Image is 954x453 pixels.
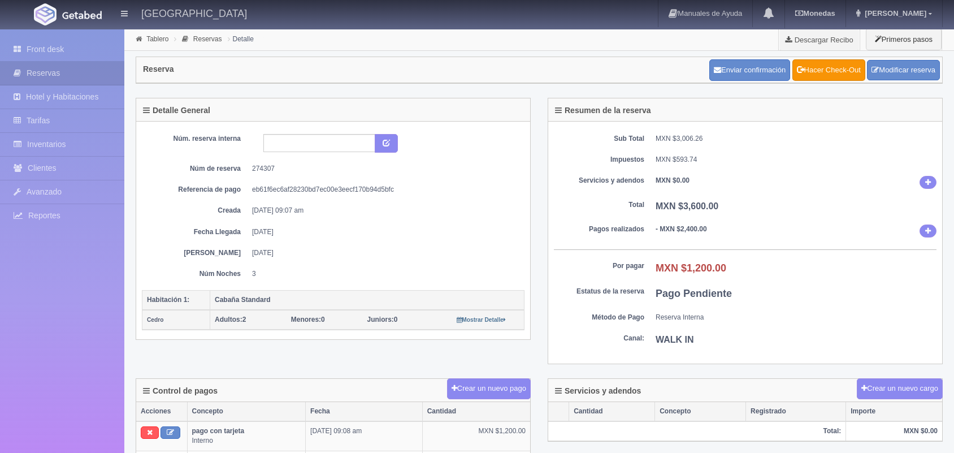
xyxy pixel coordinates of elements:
[569,402,655,421] th: Cantidad
[554,313,644,322] dt: Método de Pago
[554,334,644,343] dt: Canal:
[746,402,846,421] th: Registrado
[252,164,516,174] dd: 274307
[306,421,423,451] td: [DATE] 09:08 am
[192,427,245,435] b: pago con tarjeta
[422,402,530,421] th: Cantidad
[656,262,726,274] b: MXN $1,200.00
[554,225,644,234] dt: Pagos realizados
[291,316,321,323] strong: Menores:
[147,296,189,304] b: Habitación 1:
[34,3,57,25] img: Getabed
[862,9,926,18] span: [PERSON_NAME]
[554,134,644,144] dt: Sub Total
[225,33,257,44] li: Detalle
[656,155,936,165] dd: MXN $593.74
[141,6,247,20] h4: [GEOGRAPHIC_DATA]
[143,387,218,395] h4: Control de pagos
[215,316,242,323] strong: Adultos:
[187,402,306,421] th: Concepto
[215,316,246,323] span: 2
[548,421,846,441] th: Total:
[252,206,516,215] dd: [DATE] 09:07 am
[252,227,516,237] dd: [DATE]
[792,59,865,81] a: Hacer Check-Out
[291,316,325,323] span: 0
[656,313,936,322] dd: Reserva Interna
[554,261,644,271] dt: Por pagar
[367,316,398,323] span: 0
[422,421,530,451] td: MXN $1,200.00
[252,269,516,279] dd: 3
[554,200,644,210] dt: Total
[555,106,651,115] h4: Resumen de la reserva
[857,378,943,399] button: Crear un nuevo cargo
[656,288,732,299] b: Pago Pendiente
[656,134,936,144] dd: MXN $3,006.26
[150,248,241,258] dt: [PERSON_NAME]
[846,421,942,441] th: MXN $0.00
[210,290,524,310] th: Cabaña Standard
[457,317,506,323] small: Mostrar Detalle
[367,316,394,323] strong: Juniors:
[143,65,174,74] h4: Reserva
[554,287,644,296] dt: Estatus de la reserva
[150,269,241,279] dt: Núm Noches
[866,28,942,50] button: Primeros pasos
[150,206,241,215] dt: Creada
[193,35,222,43] a: Reservas
[150,185,241,195] dt: Referencia de pago
[655,402,746,421] th: Concepto
[656,335,694,344] b: WALK IN
[306,402,423,421] th: Fecha
[147,317,163,323] small: Cedro
[252,248,516,258] dd: [DATE]
[146,35,168,43] a: Tablero
[656,176,690,184] b: MXN $0.00
[795,9,835,18] b: Monedas
[447,378,531,399] button: Crear un nuevo pago
[150,227,241,237] dt: Fecha Llegada
[62,11,102,19] img: Getabed
[554,176,644,185] dt: Servicios y adendos
[187,421,306,451] td: Interno
[150,164,241,174] dt: Núm de reserva
[656,201,718,211] b: MXN $3,600.00
[143,106,210,115] h4: Detalle General
[555,387,641,395] h4: Servicios y adendos
[779,28,860,51] a: Descargar Recibo
[846,402,942,421] th: Importe
[656,225,707,233] b: - MXN $2,400.00
[709,59,790,81] button: Enviar confirmación
[457,316,506,323] a: Mostrar Detalle
[150,134,241,144] dt: Núm. reserva interna
[252,185,516,195] dd: eb61f6ec6af28230bd7ec00e3eecf170b94d5bfc
[136,402,187,421] th: Acciones
[554,155,644,165] dt: Impuestos
[867,60,940,81] a: Modificar reserva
